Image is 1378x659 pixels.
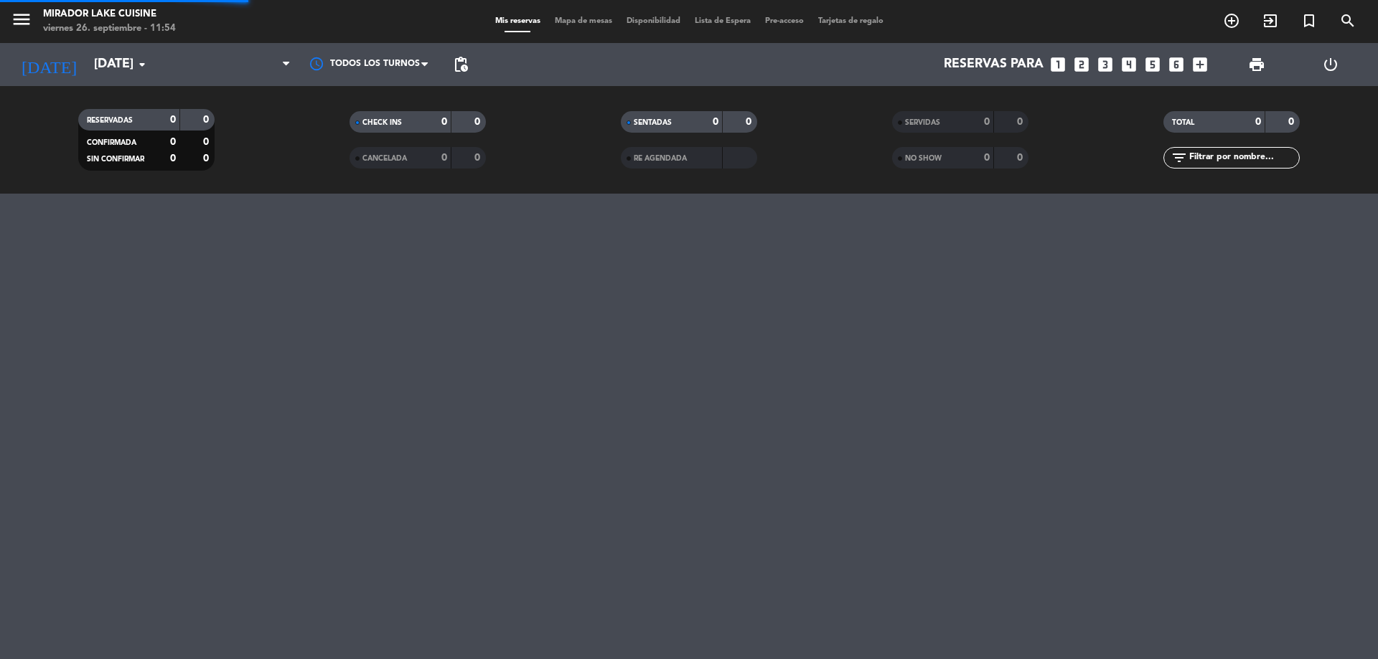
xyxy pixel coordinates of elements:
span: Disponibilidad [619,17,688,25]
span: SIN CONFIRMAR [87,156,144,163]
span: Pre-acceso [758,17,811,25]
i: [DATE] [11,49,87,80]
div: viernes 26. septiembre - 11:54 [43,22,176,36]
i: menu [11,9,32,30]
span: CHECK INS [362,119,402,126]
span: Lista de Espera [688,17,758,25]
i: add_circle_outline [1223,12,1240,29]
span: pending_actions [452,56,469,73]
i: looks_6 [1167,55,1186,74]
button: menu [11,9,32,35]
span: TOTAL [1172,119,1194,126]
i: looks_5 [1143,55,1162,74]
span: Mis reservas [488,17,548,25]
span: CANCELADA [362,155,407,162]
i: looks_3 [1096,55,1115,74]
span: Reservas para [944,57,1044,72]
span: print [1248,56,1265,73]
i: filter_list [1171,149,1188,166]
i: search [1339,12,1356,29]
span: SENTADAS [634,119,672,126]
div: Mirador Lake Cuisine [43,7,176,22]
span: RE AGENDADA [634,155,687,162]
div: LOG OUT [1293,43,1367,86]
i: add_box [1191,55,1209,74]
span: Tarjetas de regalo [811,17,891,25]
input: Filtrar por nombre... [1188,150,1299,166]
strong: 0 [1288,117,1297,127]
span: CONFIRMADA [87,139,136,146]
span: NO SHOW [905,155,942,162]
i: turned_in_not [1300,12,1318,29]
span: Mapa de mesas [548,17,619,25]
strong: 0 [713,117,718,127]
strong: 0 [1255,117,1261,127]
strong: 0 [984,117,990,127]
strong: 0 [1017,153,1026,163]
strong: 0 [441,117,447,127]
strong: 0 [984,153,990,163]
i: looks_one [1049,55,1067,74]
strong: 0 [474,153,483,163]
i: exit_to_app [1262,12,1279,29]
i: power_settings_new [1322,56,1339,73]
strong: 0 [203,137,212,147]
span: RESERVADAS [87,117,133,124]
strong: 0 [203,153,212,163]
strong: 0 [170,137,176,147]
i: arrow_drop_down [133,56,151,73]
span: SERVIDAS [905,119,940,126]
strong: 0 [474,117,483,127]
strong: 0 [746,117,754,127]
strong: 0 [203,115,212,125]
strong: 0 [170,153,176,163]
i: looks_4 [1120,55,1138,74]
strong: 0 [441,153,447,163]
strong: 0 [170,115,176,125]
i: looks_two [1072,55,1091,74]
strong: 0 [1017,117,1026,127]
